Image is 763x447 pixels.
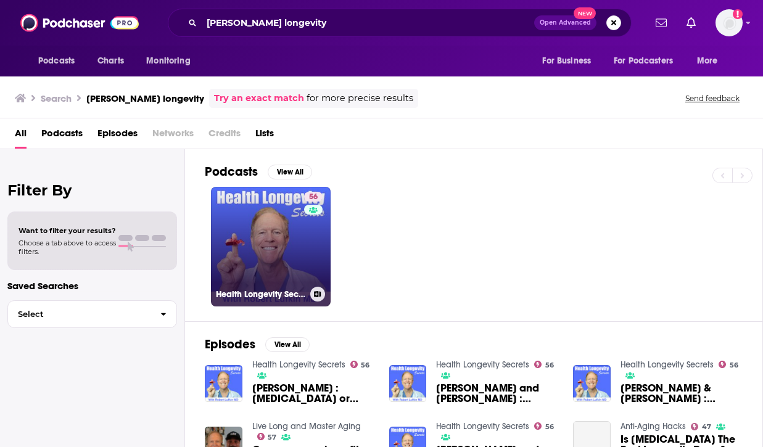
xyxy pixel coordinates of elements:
[252,383,374,404] span: [PERSON_NAME] : [MEDICAL_DATA] or [MEDICAL_DATA] for Longevity?
[436,383,558,404] span: [PERSON_NAME] and [PERSON_NAME] : Summit Promo - Longevity Breakthroughs
[89,49,131,73] a: Charts
[268,435,276,440] span: 57
[691,423,711,430] a: 47
[97,123,138,149] a: Episodes
[205,365,242,403] img: Dr Robert Lufkin : Rapamycin or Metformin for Longevity?
[255,123,274,149] a: Lists
[606,49,691,73] button: open menu
[252,383,374,404] a: Dr Robert Lufkin : Rapamycin or Metformin for Longevity?
[545,424,554,430] span: 56
[202,13,534,33] input: Search podcasts, credits, & more...
[216,289,305,300] h3: Health Longevity Secrets
[574,7,596,19] span: New
[19,239,116,256] span: Choose a tab above to access filters.
[682,12,701,33] a: Show notifications dropdown
[41,92,72,104] h3: Search
[361,363,369,368] span: 56
[97,52,124,70] span: Charts
[614,52,673,70] span: For Podcasters
[688,49,733,73] button: open menu
[205,337,255,352] h2: Episodes
[152,123,194,149] span: Networks
[214,91,304,105] a: Try an exact match
[38,52,75,70] span: Podcasts
[211,187,331,306] a: 56Health Longevity Secrets
[205,337,310,352] a: EpisodesView All
[41,123,83,149] a: Podcasts
[542,52,591,70] span: For Business
[702,424,711,430] span: 47
[307,91,413,105] span: for more precise results
[573,365,611,403] img: Dr Robert Lufkin & Dr Steve Sideroff : World's Largest Longevity Conference?
[268,165,312,179] button: View All
[7,300,177,328] button: Select
[436,383,558,404] a: Dr Robert Lufkin and Dr Stephen Sideroff : Summit Promo - Longevity Breakthroughs
[205,164,312,179] a: PodcastsView All
[534,422,554,430] a: 56
[716,9,743,36] button: Show profile menu
[309,191,318,203] span: 56
[436,421,529,432] a: Health Longevity Secrets
[257,433,277,440] a: 57
[252,421,361,432] a: Live Long and Master Aging
[7,280,177,292] p: Saved Searches
[86,92,204,104] h3: [PERSON_NAME] longevity
[730,363,738,368] span: 56
[389,365,427,403] img: Dr Robert Lufkin and Dr Stephen Sideroff : Summit Promo - Longevity Breakthroughs
[265,337,310,352] button: View All
[168,9,632,37] div: Search podcasts, credits, & more...
[138,49,206,73] button: open menu
[30,49,91,73] button: open menu
[8,310,151,318] span: Select
[621,359,714,370] a: Health Longevity Secrets
[621,421,686,432] a: Anti-Aging Hacks
[252,359,345,370] a: Health Longevity Secrets
[534,361,554,368] a: 56
[621,383,743,404] a: Dr Robert Lufkin & Dr Steve Sideroff : World's Largest Longevity Conference?
[304,192,323,202] a: 56
[7,181,177,199] h2: Filter By
[534,49,606,73] button: open menu
[697,52,718,70] span: More
[19,226,116,235] span: Want to filter your results?
[651,12,672,33] a: Show notifications dropdown
[436,359,529,370] a: Health Longevity Secrets
[350,361,370,368] a: 56
[716,9,743,36] img: User Profile
[716,9,743,36] span: Logged in as BrodyHigh10
[205,164,258,179] h2: Podcasts
[208,123,241,149] span: Credits
[20,11,139,35] img: Podchaser - Follow, Share and Rate Podcasts
[534,15,596,30] button: Open AdvancedNew
[545,363,554,368] span: 56
[719,361,738,368] a: 56
[146,52,190,70] span: Monitoring
[15,123,27,149] a: All
[733,9,743,19] svg: Add a profile image
[682,93,743,104] button: Send feedback
[621,383,743,404] span: [PERSON_NAME] & [PERSON_NAME] : World's Largest Longevity Conference?
[540,20,591,26] span: Open Advanced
